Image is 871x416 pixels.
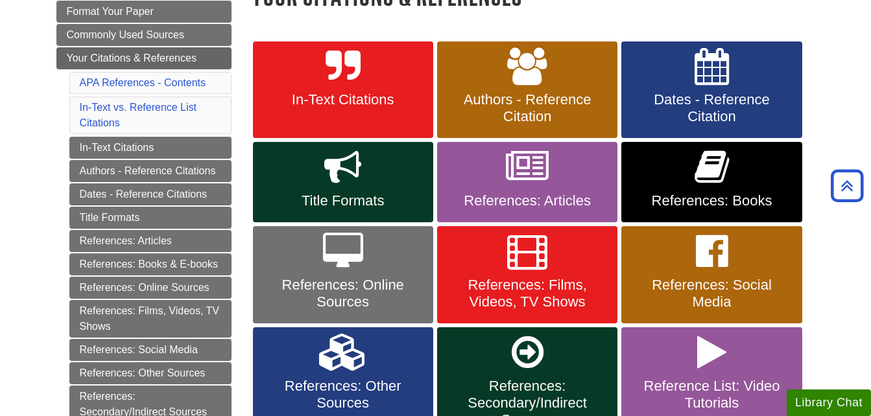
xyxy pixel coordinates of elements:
a: Dates - Reference Citations [69,183,232,205]
span: Authors - Reference Citation [447,91,608,125]
span: Commonly Used Sources [67,29,184,40]
a: Format Your Paper [56,1,232,23]
span: Title Formats [263,192,424,209]
a: In-Text vs. Reference List Citations [80,102,197,128]
a: Authors - Reference Citation [437,41,617,139]
a: Dates - Reference Citation [621,41,802,139]
span: References: Other Sources [263,378,424,411]
a: References: Other Sources [69,362,232,384]
a: Commonly Used Sources [56,24,232,46]
a: Title Formats [253,142,433,222]
a: In-Text Citations [69,137,232,159]
a: References: Social Media [69,339,232,361]
a: Back to Top [826,177,868,194]
a: References: Online Sources [69,277,232,299]
span: Dates - Reference Citation [631,91,792,125]
a: References: Articles [437,142,617,222]
span: References: Online Sources [263,277,424,310]
a: References: Online Sources [253,226,433,323]
button: Library Chat [787,389,871,416]
span: References: Social Media [631,277,792,310]
span: References: Articles [447,192,608,209]
span: In-Text Citations [263,91,424,108]
a: References: Films, Videos, TV Shows [437,226,617,323]
a: References: Social Media [621,226,802,323]
a: References: Articles [69,230,232,252]
a: APA References - Contents [80,77,206,88]
a: Authors - Reference Citations [69,160,232,182]
span: References: Books [631,192,792,209]
span: References: Films, Videos, TV Shows [447,277,608,310]
span: Reference List: Video Tutorials [631,378,792,411]
a: Title Formats [69,207,232,229]
span: Format Your Paper [67,6,154,17]
a: References: Books & E-books [69,253,232,275]
a: References: Books [621,142,802,222]
a: In-Text Citations [253,41,433,139]
a: References: Films, Videos, TV Shows [69,300,232,338]
a: Your Citations & References [56,47,232,69]
span: Your Citations & References [67,52,197,64]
